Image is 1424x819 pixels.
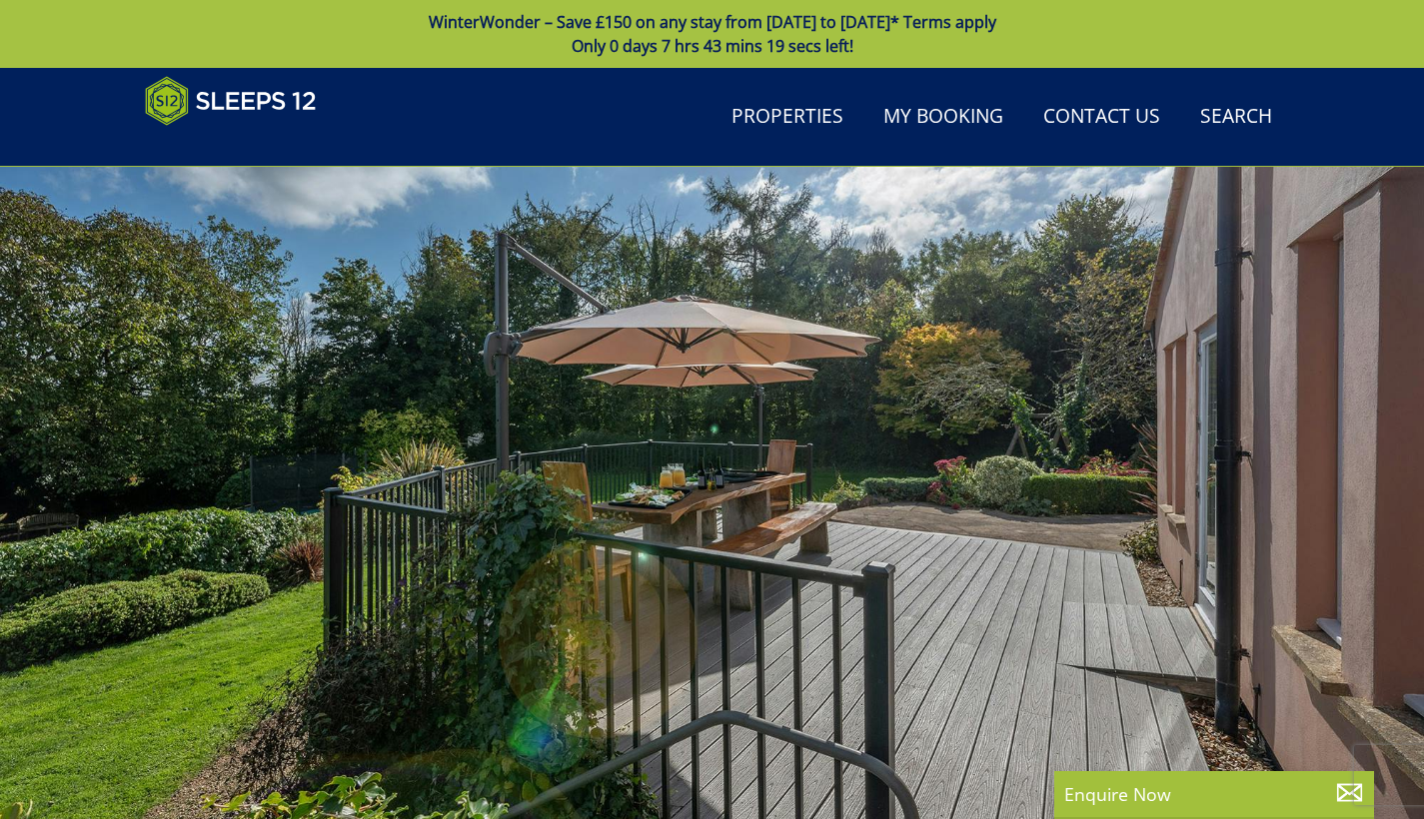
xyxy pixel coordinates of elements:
[1192,95,1280,140] a: Search
[1064,781,1364,807] p: Enquire Now
[145,76,317,126] img: Sleeps 12
[1035,95,1168,140] a: Contact Us
[875,95,1011,140] a: My Booking
[572,35,853,57] span: Only 0 days 7 hrs 43 mins 19 secs left!
[723,95,851,140] a: Properties
[135,138,345,155] iframe: Customer reviews powered by Trustpilot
